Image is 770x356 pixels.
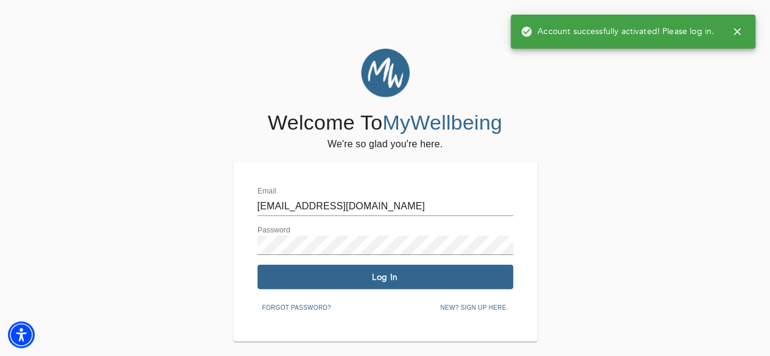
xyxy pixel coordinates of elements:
img: MyWellbeing [361,49,410,97]
button: New? Sign up here. [435,299,513,317]
span: New? Sign up here. [440,302,508,313]
label: Email [257,188,276,195]
h6: We're so glad you're here. [327,136,443,153]
a: Forgot password? [257,302,336,312]
span: Log In [262,271,508,283]
span: MyWellbeing [382,111,502,134]
button: Forgot password? [257,299,336,317]
span: Account successfully activated! Please log in. [520,26,714,38]
label: Password [257,227,290,234]
button: Log In [257,265,513,289]
span: Forgot password? [262,302,331,313]
h4: Welcome To [268,110,502,136]
div: Accessibility Menu [8,321,35,348]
